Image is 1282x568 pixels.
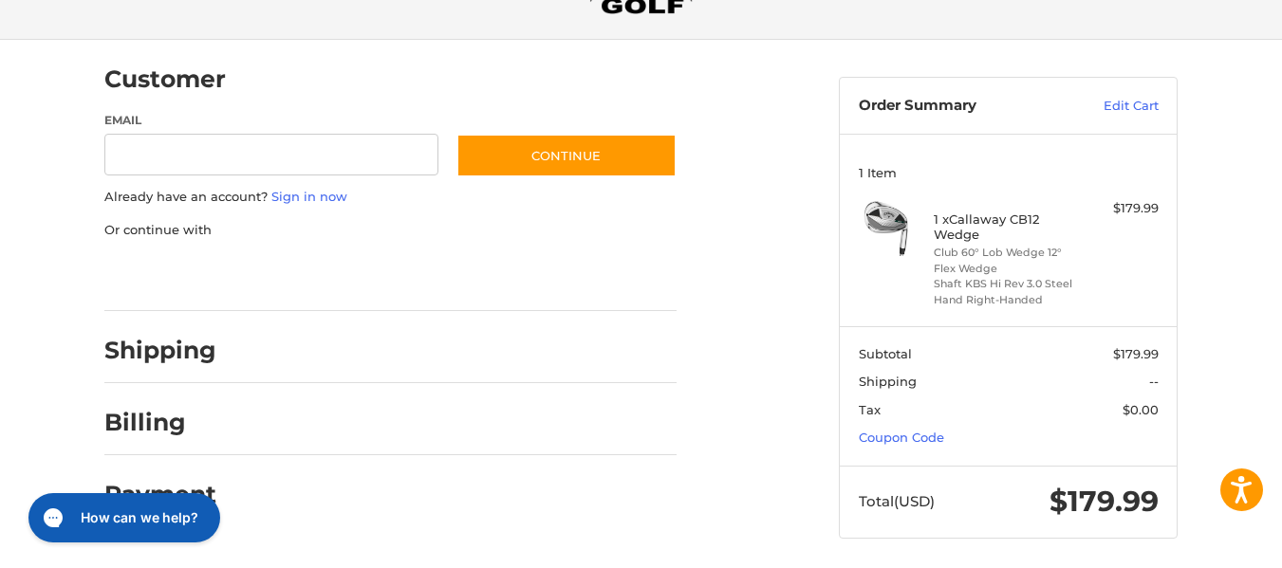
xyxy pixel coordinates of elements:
[934,292,1079,308] li: Hand Right-Handed
[271,189,347,204] a: Sign in now
[1084,199,1159,218] div: $179.99
[859,165,1159,180] h3: 1 Item
[1063,97,1159,116] a: Edit Cart
[104,221,677,240] p: Or continue with
[104,480,216,509] h2: Payment
[859,492,935,510] span: Total (USD)
[859,430,944,445] a: Coupon Code
[104,64,226,94] h2: Customer
[1113,346,1159,361] span: $179.99
[99,258,241,292] iframe: PayPal-paypal
[104,336,216,365] h2: Shipping
[859,374,917,389] span: Shipping
[104,188,677,207] p: Already have an account?
[259,258,401,292] iframe: PayPal-paylater
[1123,402,1159,417] span: $0.00
[420,258,563,292] iframe: PayPal-venmo
[859,402,881,417] span: Tax
[104,112,438,129] label: Email
[104,408,215,437] h2: Billing
[456,134,677,177] button: Continue
[934,261,1079,277] li: Flex Wedge
[934,211,1079,243] h4: 1 x Callaway CB12 Wedge
[859,97,1063,116] h3: Order Summary
[1149,374,1159,389] span: --
[19,486,226,549] iframe: Gorgias live chat messenger
[1050,484,1159,519] span: $179.99
[934,276,1079,292] li: Shaft KBS Hi Rev 3.0 Steel
[859,346,912,361] span: Subtotal
[934,245,1079,261] li: Club 60° Lob Wedge 12°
